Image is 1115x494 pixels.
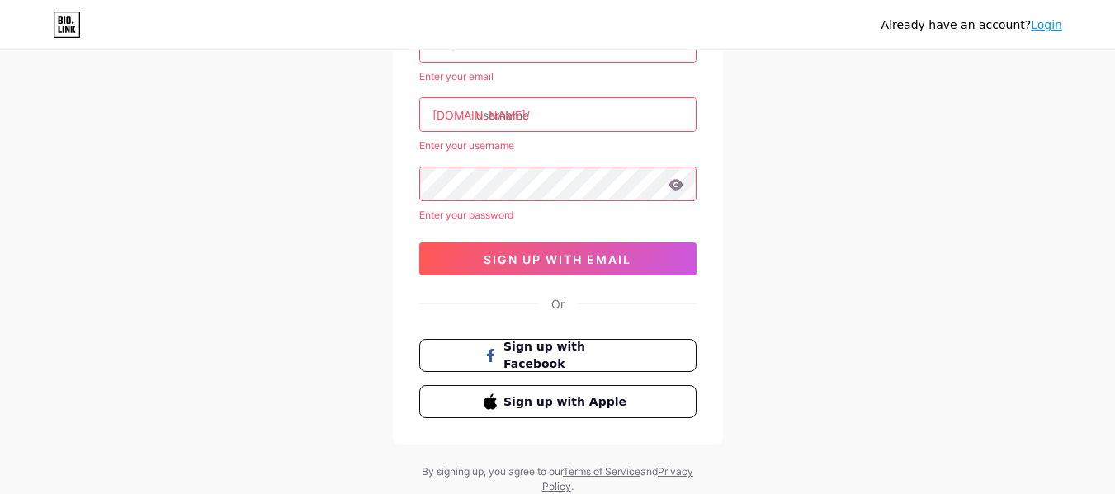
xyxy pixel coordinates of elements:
input: username [420,98,696,131]
div: Enter your username [419,139,697,153]
button: Sign up with Facebook [419,339,697,372]
button: Sign up with Apple [419,385,697,418]
button: sign up with email [419,242,697,275]
a: Terms of Service [563,465,640,478]
div: By signing up, you agree to our and . [418,464,698,494]
span: Sign up with Apple [503,393,631,411]
div: Or [551,295,565,313]
span: sign up with email [484,252,631,266]
a: Login [1031,18,1062,31]
div: Already have an account? [881,16,1062,34]
div: Enter your password [419,208,697,223]
div: [DOMAIN_NAME]/ [432,106,530,124]
span: Sign up with Facebook [503,338,631,373]
div: Enter your email [419,69,697,84]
